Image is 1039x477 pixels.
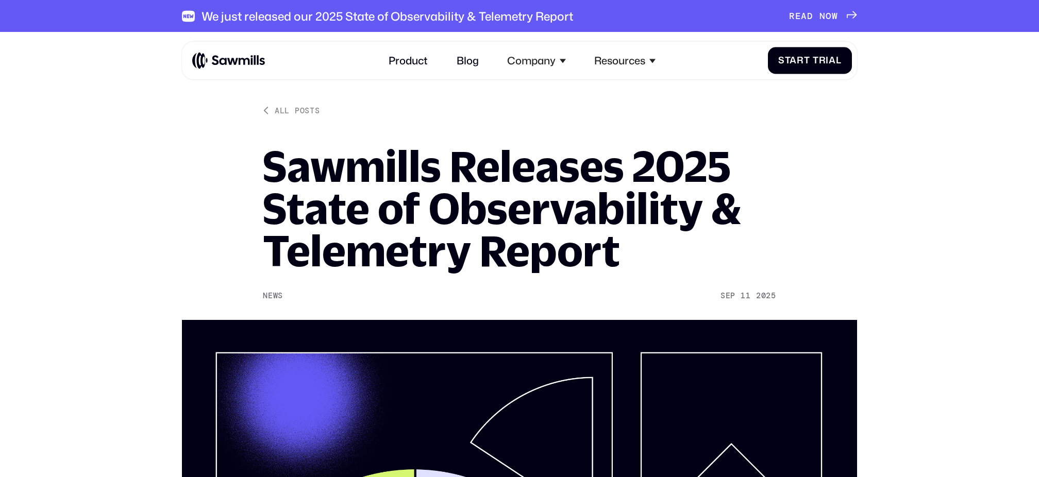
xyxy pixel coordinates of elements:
[594,54,645,66] div: Resources
[778,55,842,66] div: Start Trial
[449,46,487,74] a: Blog
[756,291,776,300] div: 2025
[275,105,320,115] div: All posts
[263,145,776,271] h1: Sawmills Releases 2025 State of Observability & Telemetry Report
[263,291,283,300] div: News
[789,11,858,22] a: READ NOW
[720,291,735,300] div: Sep
[789,11,838,22] div: READ NOW
[507,54,556,66] div: Company
[768,47,852,74] a: Start Trial
[202,9,573,23] div: We just released our 2025 State of Observability & Telemetry Report
[741,291,750,300] div: 11
[381,46,435,74] a: Product
[263,105,320,115] a: All posts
